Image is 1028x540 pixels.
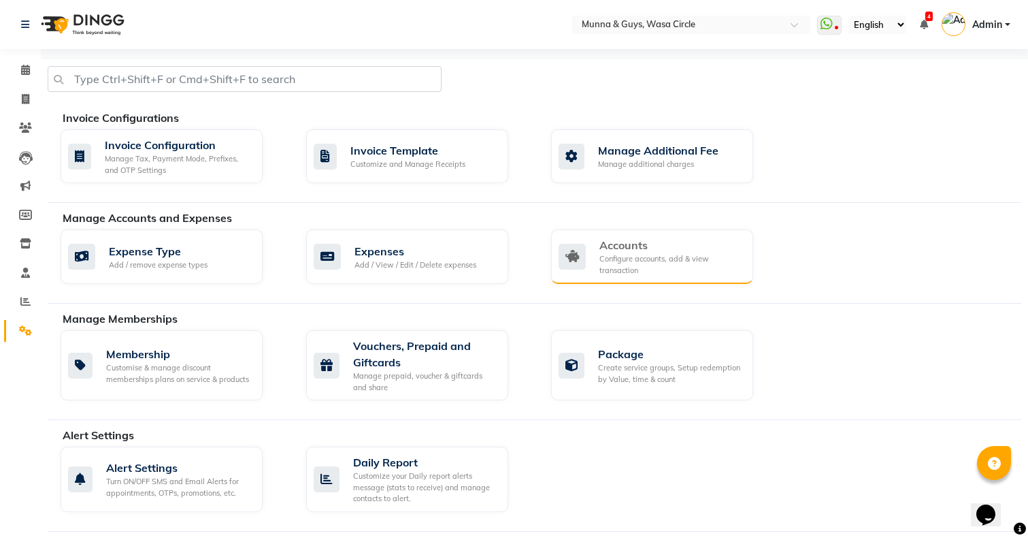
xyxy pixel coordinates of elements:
a: PackageCreate service groups, Setup redemption by Value, time & count [551,330,776,400]
div: Expenses [354,243,476,259]
span: 4 [925,12,933,21]
input: Type Ctrl+Shift+F or Cmd+Shift+F to search [48,66,442,92]
div: Package [598,346,742,362]
a: 4 [920,18,928,31]
a: Vouchers, Prepaid and GiftcardsManage prepaid, voucher & giftcards and share [306,330,531,400]
div: Alert Settings [106,460,252,476]
div: Accounts [599,237,742,253]
div: Manage Additional Fee [598,142,718,159]
a: Invoice ConfigurationManage Tax, Payment Mode, Prefixes, and OTP Settings [61,129,286,183]
div: Customize your Daily report alerts message (stats to receive) and manage contacts to alert. [353,471,497,505]
iframe: chat widget [971,486,1014,526]
div: Add / View / Edit / Delete expenses [354,259,476,271]
div: Expense Type [109,243,208,259]
a: MembershipCustomise & manage discount memberships plans on service & products [61,330,286,400]
div: Customise & manage discount memberships plans on service & products [106,362,252,385]
div: Add / remove expense types [109,259,208,271]
div: Turn ON/OFF SMS and Email Alerts for appointments, OTPs, promotions, etc. [106,476,252,498]
a: ExpensesAdd / View / Edit / Delete expenses [306,229,531,284]
div: Vouchers, Prepaid and Giftcards [353,338,497,370]
div: Membership [106,346,252,362]
div: Daily Report [353,454,497,471]
div: Manage additional charges [598,159,718,170]
div: Invoice Configuration [105,137,252,153]
span: Admin [972,18,1002,32]
a: Manage Additional FeeManage additional charges [551,129,776,183]
img: logo [35,5,128,44]
a: Expense TypeAdd / remove expense types [61,229,286,284]
a: Daily ReportCustomize your Daily report alerts message (stats to receive) and manage contacts to ... [306,447,531,512]
div: Manage Tax, Payment Mode, Prefixes, and OTP Settings [105,153,252,176]
a: Alert SettingsTurn ON/OFF SMS and Email Alerts for appointments, OTPs, promotions, etc. [61,447,286,512]
div: Create service groups, Setup redemption by Value, time & count [598,362,742,385]
div: Customize and Manage Receipts [350,159,465,170]
img: Admin [942,12,965,36]
div: Manage prepaid, voucher & giftcards and share [353,370,497,393]
div: Invoice Template [350,142,465,159]
div: Configure accounts, add & view transaction [599,253,742,276]
a: Invoice TemplateCustomize and Manage Receipts [306,129,531,183]
a: AccountsConfigure accounts, add & view transaction [551,229,776,284]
